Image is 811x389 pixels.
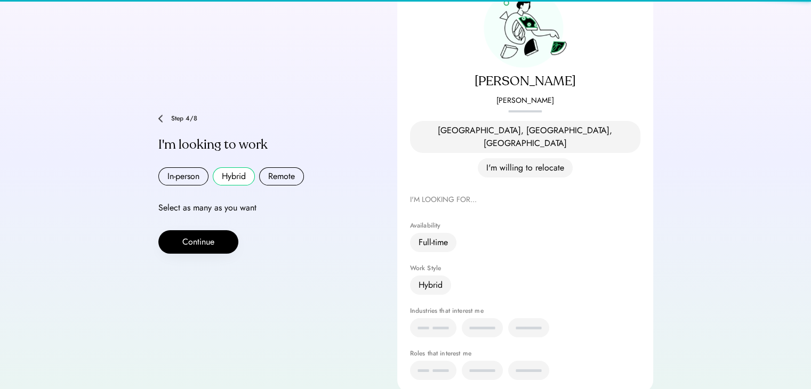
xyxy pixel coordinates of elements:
[171,115,372,121] div: Step 4/8
[158,230,238,254] button: Continue
[410,193,640,206] div: I'M LOOKING FOR...
[158,136,372,153] div: I'm looking to work
[410,265,640,271] div: Work Style
[158,201,372,214] div: Select as many as you want
[410,73,640,90] div: [PERSON_NAME]
[259,167,304,185] button: Remote
[419,279,443,291] div: Hybrid
[419,321,448,334] div: xx xxx
[158,115,163,123] img: chevron-left.png
[410,350,640,356] div: Roles that interest me
[486,161,564,174] div: I'm willing to relocate
[419,236,448,249] div: Full-time
[517,321,541,334] div: xxxxx
[410,222,640,229] div: Availability
[470,321,494,334] div: xxxxx
[410,106,640,117] div: pronouns
[419,124,632,150] div: [GEOGRAPHIC_DATA], [GEOGRAPHIC_DATA], [GEOGRAPHIC_DATA]
[470,364,494,377] div: xxxxx
[419,364,448,377] div: xx xxx
[158,167,208,185] button: In-person
[517,364,541,377] div: xxxxx
[410,95,640,106] div: [PERSON_NAME]
[410,307,640,314] div: Industries that interest me
[213,167,255,185] button: Hybrid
